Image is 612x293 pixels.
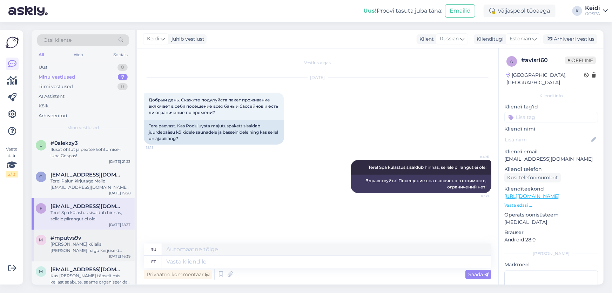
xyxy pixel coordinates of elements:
span: 18:37 [463,193,489,199]
span: 0 [40,142,42,148]
p: Kliendi telefon [504,166,598,173]
div: [DATE] [144,74,491,81]
span: Saada [468,271,489,278]
span: furija11@inbox.lv [51,203,123,209]
span: Keidi [463,154,489,160]
div: Kas [PERSON_NAME] täpselt mis kellast saabute, saame organiseerida varajasema check-ini vajadusel. [51,273,130,285]
div: Kliendi info [504,93,598,99]
div: Uus [39,64,47,71]
span: Offline [565,56,596,64]
span: Russian [440,35,459,43]
span: gailetamme@gmail.com [51,172,123,178]
div: Keidi [585,5,600,11]
div: [DATE] 16:39 [109,254,130,259]
p: Kliendi nimi [504,125,598,133]
div: et [151,256,156,268]
p: Klienditeekond [504,185,598,193]
p: Brauser [504,229,598,236]
p: Vaata edasi ... [504,202,598,208]
span: g [40,174,43,179]
div: [DATE] 18:37 [109,222,130,227]
div: Proovi tasuta juba täna: [363,7,442,15]
div: Arhiveeri vestlus [543,34,597,44]
a: [URL][DOMAIN_NAME] [504,193,559,199]
div: Kõik [39,102,49,109]
span: markusinho80@icloud.com [51,266,123,273]
div: Vaata siia [6,146,18,178]
div: Klienditugi [474,35,504,43]
div: [PERSON_NAME] külalisi [PERSON_NAME] nagu kerjuseid kuhugi võõrastesse basseinidesse. Imeline mai... [51,241,130,254]
button: Emailid [445,4,475,18]
div: Küsi telefoninumbrit [504,173,561,182]
div: [DATE] 19:28 [109,191,130,196]
p: Märkmed [504,261,598,268]
div: K [572,6,582,16]
span: f [40,206,42,211]
input: Lisa nimi [505,136,590,144]
p: Kliendi tag'id [504,103,598,111]
div: Väljaspool tööaega [484,5,556,17]
input: Lisa tag [504,112,598,122]
span: m [39,269,43,274]
span: a [510,59,513,64]
img: Askly Logo [6,36,19,49]
div: 2 / 3 [6,171,18,178]
div: 0 [117,83,128,90]
span: #mputvs9v [51,235,81,241]
span: Keidi [147,35,159,43]
a: KeidiGOSPA [585,5,608,16]
span: #0slekzy3 [51,140,78,146]
div: Klient [417,35,434,43]
span: 18:15 [146,145,172,150]
span: Добрый день. Скажите подулуйста пакет проживание включает в себя посешение всех бань и бассейнов ... [149,97,279,115]
p: Android 28.0 [504,236,598,244]
div: Socials [112,50,129,59]
span: m [39,237,43,242]
div: Arhiveeritud [39,112,67,119]
div: [GEOGRAPHIC_DATA], [GEOGRAPHIC_DATA] [506,72,584,86]
div: Здравствуйте! Посещение спа включено в стоимость, ограничений нет! [351,175,491,193]
div: Ilusat õhtut ja peatse kohtumiseni juba Gospas! [51,146,130,159]
p: [EMAIL_ADDRESS][DOMAIN_NAME] [504,155,598,163]
div: [PERSON_NAME] [504,251,598,257]
div: [DATE] 21:23 [109,159,130,164]
span: Minu vestlused [67,125,99,131]
div: GOSPA [585,11,600,16]
span: Tere! Spa külastus sisaldub hinnas, sellele piirangut ei ole! [368,165,486,170]
p: Operatsioonisüsteem [504,211,598,219]
div: # avisri60 [521,56,565,65]
div: All [37,50,45,59]
div: Vestlus algas [144,60,491,66]
div: Tere päevast. Kas Poduluysta majutuspakett sisaldab juurdepääsu kõikidele saunadele ja basseinide... [144,120,284,145]
div: juhib vestlust [169,35,204,43]
div: ru [150,244,156,255]
p: [MEDICAL_DATA] [504,219,598,226]
div: AI Assistent [39,93,65,100]
div: 7 [118,74,128,81]
b: Uus! [363,7,377,14]
div: Privaatne kommentaar [144,270,212,279]
span: Estonian [510,35,531,43]
p: Kliendi email [504,148,598,155]
div: 0 [117,64,128,71]
div: Tere! Spa külastus sisaldub hinnas, sellele piirangut ei ole! [51,209,130,222]
div: Tere! Palun kirjutage Meile [EMAIL_ADDRESS][DOMAIN_NAME] [PERSON_NAME] Teile edastada päringu! [51,178,130,191]
span: Otsi kliente [43,36,72,44]
div: Minu vestlused [39,74,75,81]
div: Tiimi vestlused [39,83,73,90]
div: Web [73,50,85,59]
